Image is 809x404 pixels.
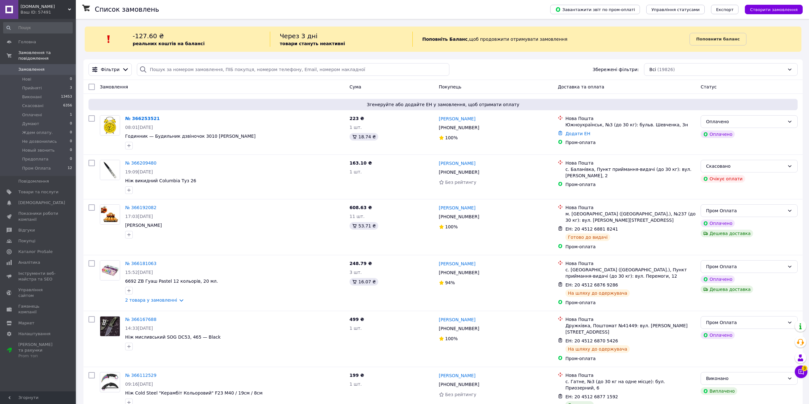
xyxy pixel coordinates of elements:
[22,85,42,91] span: Прийняті
[22,139,57,144] span: Не дозвонились
[18,50,76,61] span: Замовлення та повідомлення
[125,214,153,219] span: 17:03[DATE]
[18,271,58,282] span: Інструменти веб-майстра та SEO
[350,373,364,378] span: 199 ₴
[445,135,458,140] span: 100%
[100,373,120,391] img: Фото товару
[445,392,477,397] span: Без рейтингу
[706,263,785,270] div: Пром Оплата
[22,112,42,118] span: Оплачені
[18,331,51,337] span: Налаштування
[125,205,156,210] a: № 366192082
[565,166,696,179] div: с. Баланівка, Пункт приймання-видачі (до 30 кг): вул. [PERSON_NAME], 2
[350,270,362,275] span: 3 шт.
[750,7,798,12] span: Створити замовлення
[125,326,153,331] span: 14:33[DATE]
[350,125,362,130] span: 1 шт.
[100,160,120,180] img: Фото товару
[125,178,196,183] a: Ніж викидний Columbia Туз 26
[70,112,72,118] span: 1
[18,238,35,244] span: Покупці
[3,22,73,33] input: Пошук
[100,204,120,225] a: Фото товару
[18,67,45,72] span: Замовлення
[100,84,128,89] span: Замовлення
[422,37,468,42] b: Поповніть Баланс
[649,66,656,73] span: Всі
[125,279,218,284] span: 6692 ZB Гуаш Pastel 12 кольорів, 20 мл.
[439,84,461,89] span: Покупець
[565,323,696,335] div: Дружківка, Поштомат №41449: вул. [PERSON_NAME][STREET_ADDRESS]
[701,275,735,283] div: Оплачено
[350,116,364,121] span: 223 ₴
[18,249,52,255] span: Каталог ProSale
[22,130,53,136] span: Ждем оплату.
[350,84,361,89] span: Cума
[565,122,696,128] div: Южноукраїнськ, №3 (до 30 кг): бульв. Шевченка, 3н
[125,382,153,387] span: 09:16[DATE]
[565,289,630,297] div: На шляху до одержувача
[565,355,696,362] div: Пром-оплата
[18,287,58,298] span: Управління сайтом
[439,205,476,211] a: [PERSON_NAME]
[70,76,72,82] span: 0
[445,224,458,229] span: 100%
[125,223,162,228] a: [PERSON_NAME]
[125,116,160,121] a: № 366253521
[696,37,740,41] b: Поповнити баланс
[565,299,696,306] div: Пром-оплата
[22,94,42,100] span: Виконані
[18,211,58,222] span: Показники роботи компанії
[22,148,55,153] span: Новый звонить
[565,338,618,343] span: ЕН: 20 4512 6870 5426
[125,298,177,303] a: 2 товара у замовленні
[70,156,72,162] span: 0
[18,189,58,195] span: Товари та послуги
[565,233,610,241] div: Готово до видачі
[22,103,44,109] span: Скасовані
[350,326,362,331] span: 1 шт.
[690,33,746,45] a: Поповнити баланс
[100,115,120,136] a: Фото товару
[565,211,696,223] div: м. [GEOGRAPHIC_DATA] ([GEOGRAPHIC_DATA].), №237 (до 30 кг): вул. [PERSON_NAME][STREET_ADDRESS]
[133,32,164,40] span: -127.60 ₴
[651,7,700,12] span: Управління статусами
[439,125,479,130] span: [PHONE_NUMBER]
[350,278,378,286] div: 16.07 ₴
[100,372,120,392] a: Фото товару
[439,372,476,379] a: [PERSON_NAME]
[565,282,618,287] span: ЕН: 20 4512 6876 9286
[439,382,479,387] span: [PHONE_NUMBER]
[100,261,120,280] img: Фото товару
[565,115,696,122] div: Нова Пошта
[593,66,639,73] span: Збережені фільтри:
[412,32,690,47] div: , щоб продовжити отримувати замовлення
[18,227,35,233] span: Відгуки
[104,34,113,44] img: :exclamation:
[70,121,72,127] span: 0
[280,41,345,46] b: товари стануть неактивні
[100,316,120,336] a: Фото товару
[350,317,364,322] span: 499 ₴
[125,390,263,395] span: Ніж Cold Steel "Керамбіт Кольоровий" F23 M40 / 19см / 8см
[795,365,807,378] button: Чат з покупцем3
[646,5,705,14] button: Управління статусами
[125,317,156,322] a: № 366167688
[445,280,455,285] span: 94%
[657,67,675,72] span: (19826)
[125,169,153,174] span: 19:09[DATE]
[716,7,734,12] span: Експорт
[565,372,696,378] div: Нова Пошта
[21,9,76,15] div: Ваш ID: 57491
[22,156,48,162] span: Предоплата
[125,335,221,340] span: Ніж мисливський SOG DC53, 465 — Black
[565,160,696,166] div: Нова Пошта
[445,336,458,341] span: 100%
[100,116,120,135] img: Фото товару
[439,261,476,267] a: [PERSON_NAME]
[125,134,256,139] a: Годинник — Будильник дзвіночок 3010 [PERSON_NAME]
